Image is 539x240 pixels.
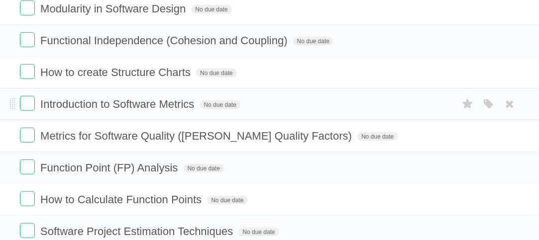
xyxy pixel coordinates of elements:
[40,161,180,174] span: Function Point (FP) Analysis
[20,96,35,111] label: Done
[192,5,232,14] span: No due date
[238,228,279,237] span: No due date
[20,64,35,79] label: Done
[40,193,204,206] span: How to Calculate Function Points
[20,0,35,15] label: Done
[458,96,477,112] label: Star task
[40,34,290,47] span: Functional Independence (Cohesion and Coupling)
[20,160,35,174] label: Done
[40,98,197,110] span: Introduction to Software Metrics
[40,225,235,238] span: Software Project Estimation Techniques
[200,100,240,109] span: No due date
[184,164,224,173] span: No due date
[20,223,35,238] label: Done
[40,2,188,15] span: Modularity in Software Design
[20,128,35,143] label: Done
[293,37,333,46] span: No due date
[40,130,354,142] span: Metrics for Software Quality ([PERSON_NAME] Quality Factors)
[207,196,247,205] span: No due date
[20,191,35,206] label: Done
[40,66,193,79] span: How to create Structure Charts
[196,69,236,78] span: No due date
[357,132,398,141] span: No due date
[20,32,35,47] label: Done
